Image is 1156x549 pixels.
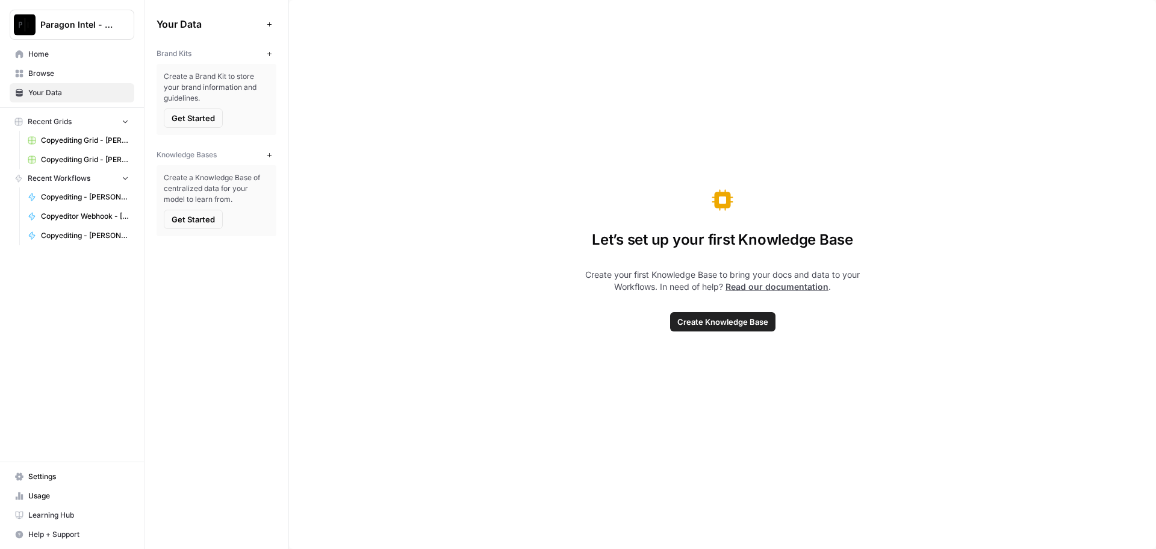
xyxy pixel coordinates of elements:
[164,210,223,229] button: Get Started
[10,506,134,525] a: Learning Hub
[10,113,134,131] button: Recent Grids
[164,108,223,128] button: Get Started
[28,491,129,501] span: Usage
[41,211,129,222] span: Copyeditor Webhook - [PERSON_NAME]
[28,68,129,79] span: Browse
[726,281,828,292] a: Read our documentation
[22,226,134,245] a: Copyediting - [PERSON_NAME]
[164,71,269,104] span: Create a Brand Kit to store your brand information and guidelines.
[28,529,129,540] span: Help + Support
[22,131,134,150] a: Copyediting Grid - [PERSON_NAME]
[28,471,129,482] span: Settings
[10,45,134,64] a: Home
[677,316,768,328] span: Create Knowledge Base
[40,19,113,31] span: Paragon Intel - Copyediting
[10,83,134,102] a: Your Data
[41,230,129,241] span: Copyediting - [PERSON_NAME]
[172,112,215,124] span: Get Started
[14,14,36,36] img: Paragon Intel - Copyediting Logo
[41,154,129,165] span: Copyediting Grid - [PERSON_NAME]
[568,269,877,293] span: Create your first Knowledge Base to bring your docs and data to your Workflows. In need of help? .
[10,486,134,506] a: Usage
[28,49,129,60] span: Home
[22,187,134,207] a: Copyediting - [PERSON_NAME]
[28,173,90,184] span: Recent Workflows
[10,169,134,187] button: Recent Workflows
[28,87,129,98] span: Your Data
[592,230,853,249] span: Let’s set up your first Knowledge Base
[10,467,134,486] a: Settings
[22,150,134,169] a: Copyediting Grid - [PERSON_NAME]
[28,510,129,521] span: Learning Hub
[41,135,129,146] span: Copyediting Grid - [PERSON_NAME]
[10,64,134,83] a: Browse
[41,192,129,202] span: Copyediting - [PERSON_NAME]
[22,207,134,226] a: Copyeditor Webhook - [PERSON_NAME]
[10,10,134,40] button: Workspace: Paragon Intel - Copyediting
[10,525,134,544] button: Help + Support
[28,116,72,127] span: Recent Grids
[670,312,775,331] button: Create Knowledge Base
[172,213,215,225] span: Get Started
[157,17,262,31] span: Your Data
[157,149,217,160] span: Knowledge Bases
[157,48,191,59] span: Brand Kits
[164,172,269,205] span: Create a Knowledge Base of centralized data for your model to learn from.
